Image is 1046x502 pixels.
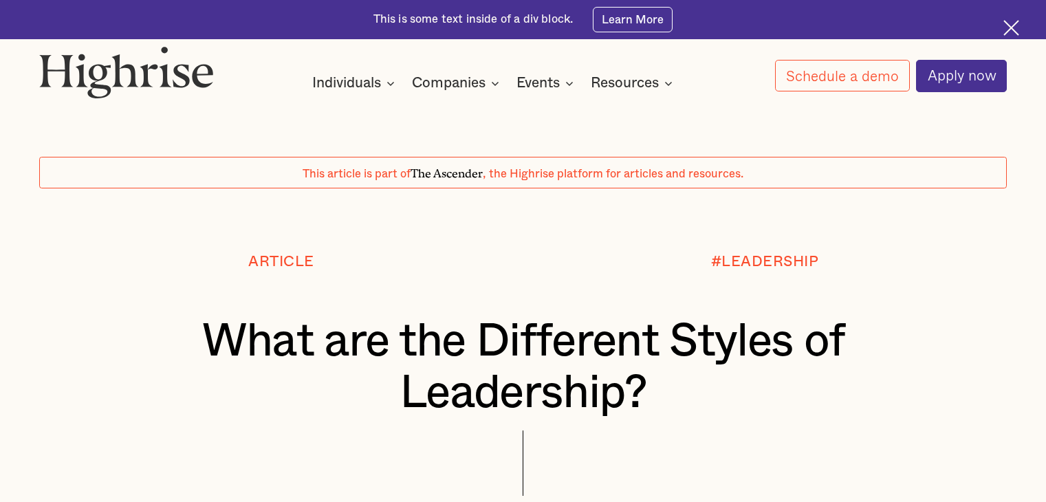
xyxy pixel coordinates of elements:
a: Learn More [593,7,673,32]
h1: What are the Different Styles of Leadership? [80,316,967,418]
span: This article is part of [303,168,411,179]
div: This is some text inside of a div block. [373,12,574,28]
img: Highrise logo [39,46,214,99]
a: Schedule a demo [775,60,910,91]
img: Cross icon [1003,20,1019,36]
div: Individuals [312,75,381,91]
div: #LEADERSHIP [711,254,819,270]
div: Resources [591,75,659,91]
div: Companies [412,75,486,91]
div: Article [248,254,314,270]
div: Events [516,75,560,91]
a: Apply now [916,60,1007,92]
span: , the Highrise platform for articles and resources. [483,168,743,179]
span: The Ascender [411,164,483,178]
